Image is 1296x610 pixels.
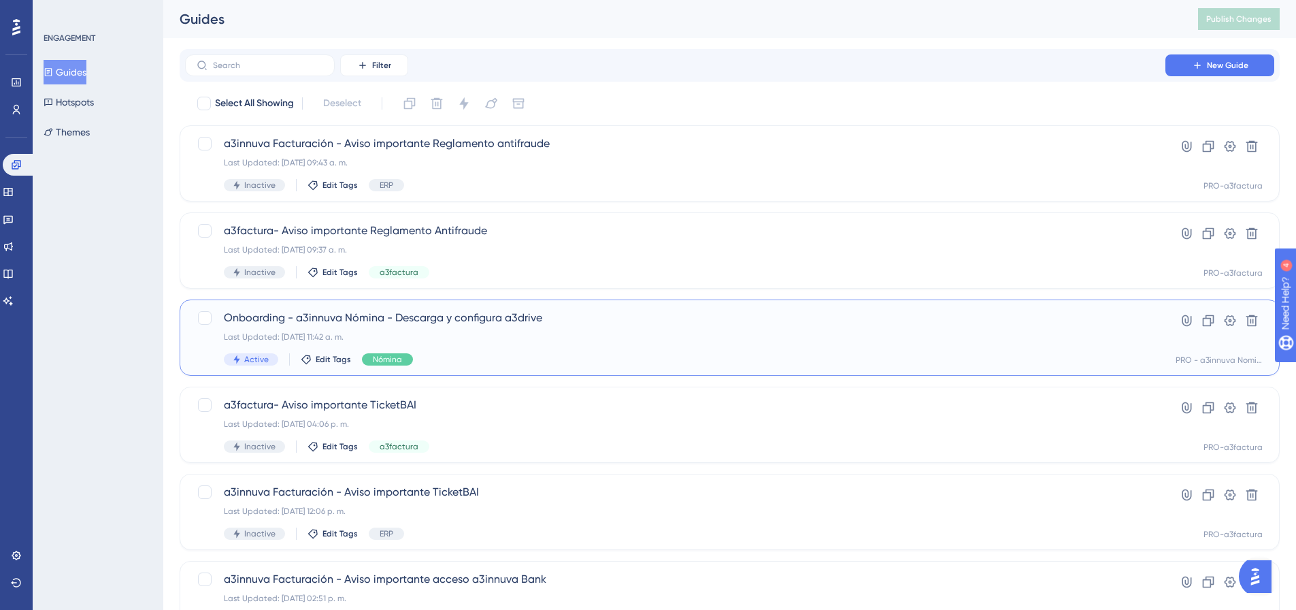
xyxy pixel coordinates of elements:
[308,180,358,191] button: Edit Tags
[311,91,373,116] button: Deselect
[380,180,393,191] span: ERP
[44,90,94,114] button: Hotspots
[380,267,418,278] span: a3factura
[95,7,99,18] div: 4
[373,354,402,365] span: Nómina
[224,223,1127,239] span: a3factura- Aviso importante Reglamento Antifraude
[1203,268,1263,278] div: PRO-a3factura
[1239,556,1280,597] iframe: UserGuiding AI Assistant Launcher
[244,267,276,278] span: Inactive
[44,120,90,144] button: Themes
[180,10,1164,29] div: Guides
[224,135,1127,152] span: a3innuva Facturación - Aviso importante Reglamento antifraude
[1176,355,1263,366] div: PRO - a3innuva Nomina
[1198,8,1280,30] button: Publish Changes
[308,441,358,452] button: Edit Tags
[1203,529,1263,540] div: PRO-a3factura
[44,33,95,44] div: ENGAGEMENT
[244,354,269,365] span: Active
[224,506,1127,517] div: Last Updated: [DATE] 12:06 p. m.
[224,157,1127,168] div: Last Updated: [DATE] 09:43 a. m.
[1207,60,1248,71] span: New Guide
[322,267,358,278] span: Edit Tags
[244,441,276,452] span: Inactive
[322,528,358,539] span: Edit Tags
[308,528,358,539] button: Edit Tags
[1203,180,1263,191] div: PRO-a3factura
[1203,442,1263,453] div: PRO-a3factura
[224,244,1127,255] div: Last Updated: [DATE] 09:37 a. m.
[372,60,391,71] span: Filter
[301,354,351,365] button: Edit Tags
[44,60,86,84] button: Guides
[322,180,358,191] span: Edit Tags
[380,441,418,452] span: a3factura
[380,528,393,539] span: ERP
[224,332,1127,342] div: Last Updated: [DATE] 11:42 a. m.
[1206,14,1272,25] span: Publish Changes
[1165,54,1274,76] button: New Guide
[323,95,361,112] span: Deselect
[224,397,1127,413] span: a3factura- Aviso importante TicketBAI
[224,593,1127,604] div: Last Updated: [DATE] 02:51 p. m.
[224,484,1127,500] span: a3innuva Facturación - Aviso importante TicketBAI
[322,441,358,452] span: Edit Tags
[244,528,276,539] span: Inactive
[316,354,351,365] span: Edit Tags
[308,267,358,278] button: Edit Tags
[213,61,323,70] input: Search
[215,95,294,112] span: Select All Showing
[224,571,1127,588] span: a3innuva Facturación - Aviso importante acceso a3innuva Bank
[244,180,276,191] span: Inactive
[32,3,85,20] span: Need Help?
[224,310,1127,326] span: Onboarding - a3innuva Nómina - Descarga y configura a3drive
[340,54,408,76] button: Filter
[224,419,1127,430] div: Last Updated: [DATE] 04:06 p. m.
